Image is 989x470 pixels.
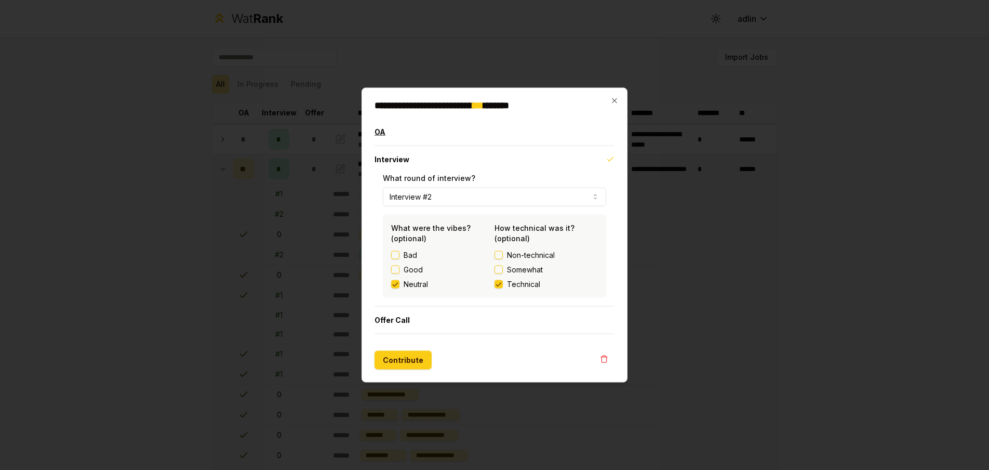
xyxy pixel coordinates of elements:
[495,251,503,259] button: Non-technical
[507,265,543,275] span: Somewhat
[375,119,614,146] button: OA
[375,173,614,306] div: Interview
[495,266,503,274] button: Somewhat
[375,351,432,370] button: Contribute
[383,174,475,182] label: What round of interview?
[404,265,423,275] label: Good
[495,224,574,243] label: How technical was it? (optional)
[404,250,417,260] label: Bad
[495,280,503,289] button: Technical
[507,250,555,260] span: Non-technical
[404,279,428,290] label: Neutral
[375,146,614,173] button: Interview
[375,307,614,334] button: Offer Call
[391,224,471,243] label: What were the vibes? (optional)
[507,279,540,290] span: Technical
